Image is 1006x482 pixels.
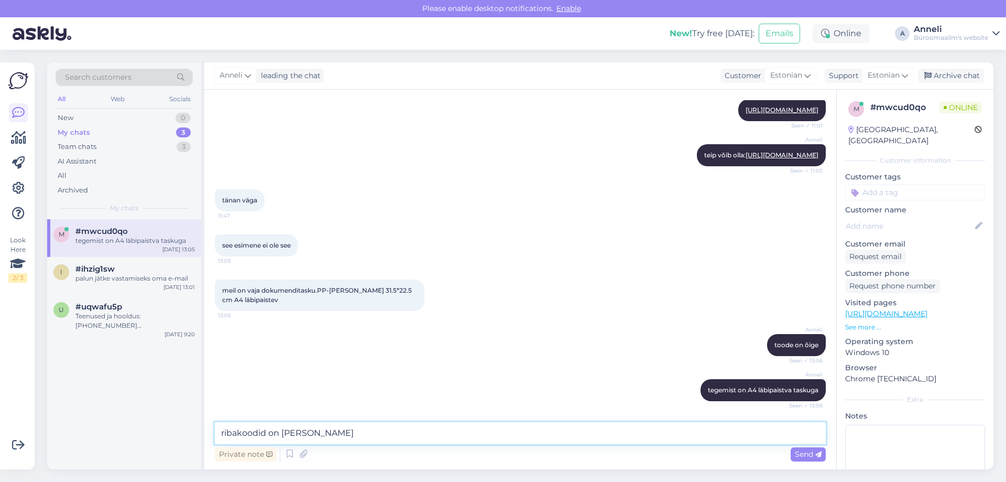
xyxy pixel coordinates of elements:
span: tegemist on A4 läbipaistva taskuga [708,386,818,394]
p: Customer name [845,205,985,216]
div: A [895,26,910,41]
span: Seen ✓ 13:06 [783,357,823,365]
span: m [854,105,859,113]
a: [URL][DOMAIN_NAME] [746,106,818,114]
div: Büroomaailm's website [914,34,988,42]
div: Private note [215,447,277,462]
p: Operating system [845,336,985,347]
div: 0 [176,113,191,123]
p: Windows 10 [845,347,985,358]
input: Add name [846,220,973,232]
span: My chats [110,203,138,213]
div: Look Here [8,235,27,283]
p: Chrome [TECHNICAL_ID] [845,373,985,384]
button: Emails [759,24,800,44]
div: [DATE] 13:05 [162,245,195,253]
div: Teenused ja hooldus: [PHONE_NUMBER] [EMAIL_ADDRESS][PERSON_NAME][DOMAIN_NAME] [75,312,195,330]
span: meil on vaja dokumenditasku.PP-[PERSON_NAME] 31.5*22.5 cm A4 läbipaistev [222,286,413,304]
span: 13:05 [218,257,257,265]
div: Anneli [914,25,988,34]
span: Anneli [220,70,243,81]
a: [URL][DOMAIN_NAME] [845,309,927,318]
div: Archive chat [918,69,984,83]
div: 3 [176,127,191,138]
span: #mwcud0qo [75,227,128,236]
div: Archived [58,185,88,196]
span: Anneli [783,371,823,379]
div: Socials [167,92,193,106]
div: 2 / 3 [8,273,27,283]
span: i [60,268,62,276]
p: Visited pages [845,297,985,308]
p: See more ... [845,323,985,332]
div: All [56,92,68,106]
div: All [58,170,67,181]
div: palun jätke vastamiseks oma e-mail [75,274,195,283]
span: Send [795,449,822,459]
div: [DATE] 9:20 [165,330,195,338]
span: tänan väga [222,196,257,204]
span: #uqwafu5p [75,302,122,312]
span: Estonian [770,70,802,81]
div: Online [813,24,870,43]
span: Anneli [783,136,823,144]
div: [GEOGRAPHIC_DATA], [GEOGRAPHIC_DATA] [848,124,975,146]
a: AnneliBüroomaailm's website [914,25,1000,42]
img: Askly Logo [8,71,28,91]
span: Seen ✓ 13:06 [783,402,823,410]
div: tegemist on A4 läbipaistva taskuga [75,236,195,245]
b: New! [670,28,692,38]
div: Customer [720,70,761,81]
div: 3 [177,142,191,152]
textarea: ribakoodid on [PERSON_NAME] [215,422,826,444]
div: AI Assistant [58,156,96,167]
div: My chats [58,127,90,138]
div: Request phone number [845,279,940,293]
div: [DATE] 13:01 [163,283,195,291]
p: Customer email [845,239,985,250]
span: Seen ✓ 11:01 [783,122,823,130]
span: Search customers [65,72,132,83]
a: [URL][DOMAIN_NAME] [746,151,818,159]
div: Try free [DATE]: [670,27,754,40]
p: Customer phone [845,268,985,279]
p: Customer tags [845,172,985,183]
span: teip võib olla: [704,151,818,159]
div: Extra [845,395,985,404]
p: Browser [845,362,985,373]
span: toode on õige [774,341,818,349]
p: Notes [845,411,985,422]
span: Anneli [783,326,823,334]
div: New [58,113,73,123]
span: Estonian [868,70,900,81]
div: Team chats [58,142,96,152]
span: Seen ✓ 11:05 [783,167,823,175]
span: m [59,230,64,238]
div: Support [825,70,859,81]
span: 13:05 [218,312,257,319]
span: 11:47 [218,212,257,220]
div: Web [108,92,127,106]
span: u [59,306,64,314]
span: #ihzig1sw [75,264,115,274]
input: Add a tag [845,185,985,200]
span: Enable [553,4,584,13]
span: Online [939,102,982,113]
div: Customer information [845,156,985,165]
div: # mwcud0qo [870,101,939,114]
span: see esimene ei ole see [222,241,291,249]
div: Request email [845,250,906,264]
div: leading the chat [257,70,321,81]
